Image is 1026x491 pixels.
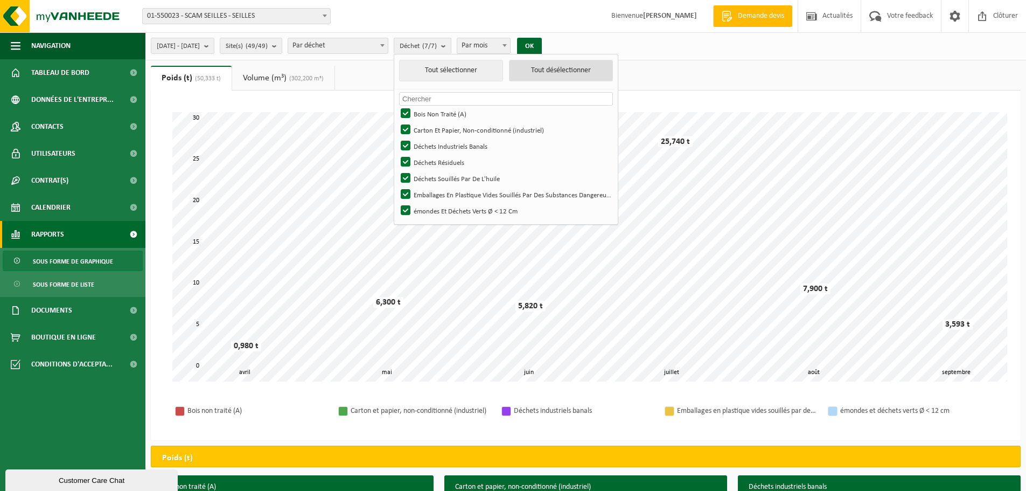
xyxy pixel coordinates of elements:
div: 0,980 t [231,341,261,351]
span: Par déchet [288,38,388,54]
span: Par déchet [288,38,388,53]
span: [DATE] - [DATE] [157,38,200,54]
button: [DATE] - [DATE] [151,38,214,54]
button: OK [517,38,542,55]
span: Sous forme de liste [33,274,94,295]
count: (49/49) [246,43,268,50]
input: Chercher [399,92,613,106]
span: Documents [31,297,72,324]
strong: [PERSON_NAME] [643,12,697,20]
button: Site(s)(49/49) [220,38,282,54]
button: Tout sélectionner [399,60,503,81]
span: Demande devis [735,11,787,22]
a: Volume (m³) [232,66,334,91]
span: Calendrier [31,194,71,221]
a: Poids (t) [151,66,232,91]
span: Contrat(s) [31,167,68,194]
label: émondes Et Déchets Verts Ø < 12 Cm [399,203,612,219]
div: 7,900 t [800,283,830,294]
label: Carton Et Papier, Non-conditionné (industriel) [399,122,612,138]
div: émondes et déchets verts Ø < 12 cm [840,404,980,418]
div: Bois non traité (A) [187,404,327,418]
span: Site(s) [226,38,268,54]
div: 3,593 t [943,319,973,330]
div: Carton et papier, non-conditionné (industriel) [351,404,491,418]
span: Navigation [31,32,71,59]
span: Sous forme de graphique [33,251,113,272]
span: Par mois [457,38,510,53]
label: Emballages En Plastique Vides Souillés Par Des Substances Dangereuses [399,186,612,203]
div: 6,300 t [373,297,403,308]
label: Déchets Résiduels [399,154,612,170]
div: Emballages en plastique vides souillés par des substances dangereuses [677,404,817,418]
count: (7/7) [422,43,437,50]
span: Utilisateurs [31,140,75,167]
div: 5,820 t [515,301,546,312]
button: Tout désélectionner [509,60,613,81]
span: (50,333 t) [192,75,221,82]
div: Déchets industriels banals [514,404,654,418]
label: Déchets Souillés Par De L'huile [399,170,612,186]
h2: Poids (t) [151,446,204,470]
a: Sous forme de liste [3,274,143,294]
span: Conditions d'accepta... [31,351,113,378]
a: Demande devis [713,5,792,27]
span: Contacts [31,113,64,140]
span: Déchet [400,38,437,54]
button: Déchet(7/7) [394,38,451,54]
label: Bois Non Traité (A) [399,106,612,122]
span: Par mois [457,38,511,54]
div: 25,740 t [658,136,693,147]
span: 01-550023 - SCAM SEILLES - SEILLES [143,9,330,24]
span: (302,200 m³) [287,75,324,82]
span: Boutique en ligne [31,324,96,351]
label: Déchets Industriels Banals [399,138,612,154]
span: Rapports [31,221,64,248]
span: 01-550023 - SCAM SEILLES - SEILLES [142,8,331,24]
span: Tableau de bord [31,59,89,86]
span: Données de l'entrepr... [31,86,114,113]
iframe: chat widget [5,467,180,491]
a: Sous forme de graphique [3,251,143,271]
